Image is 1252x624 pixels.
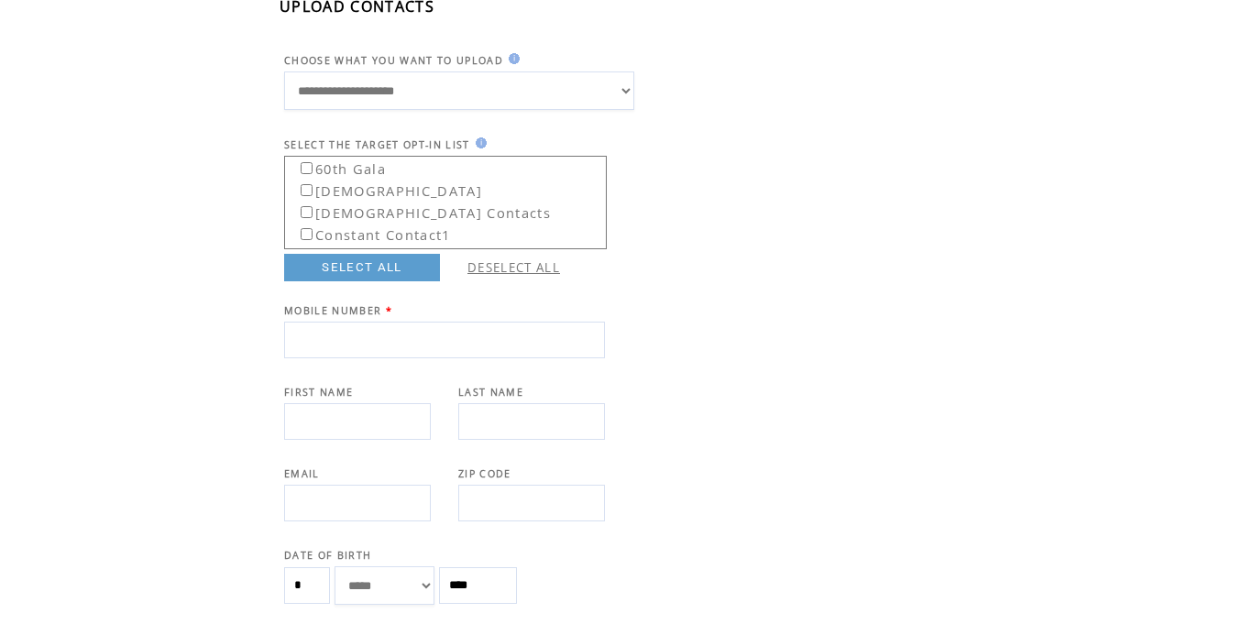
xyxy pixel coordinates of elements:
input: Constant Contact1 [301,228,313,240]
label: [DEMOGRAPHIC_DATA] [288,177,482,200]
input: [DEMOGRAPHIC_DATA] Contacts [301,206,313,218]
label: Constant Contact1 [288,221,451,244]
span: DATE OF BIRTH [284,549,371,562]
span: LAST NAME [458,386,523,399]
input: 60th Gala [301,162,313,174]
input: [DEMOGRAPHIC_DATA] [301,184,313,196]
a: SELECT ALL [284,254,440,281]
label: 60th Gala [288,155,386,178]
label: [DEMOGRAPHIC_DATA] Contacts [288,199,551,222]
span: ZIP CODE [458,467,511,480]
span: CHOOSE WHAT YOU WANT TO UPLOAD [284,54,503,67]
span: FIRST NAME [284,386,353,399]
span: SELECT THE TARGET OPT-IN LIST [284,138,470,151]
span: EMAIL [284,467,320,480]
span: MOBILE NUMBER [284,304,381,317]
a: DESELECT ALL [467,259,560,276]
img: help.gif [503,53,520,64]
img: help.gif [470,137,487,148]
label: Constant Contact2 [288,243,451,266]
